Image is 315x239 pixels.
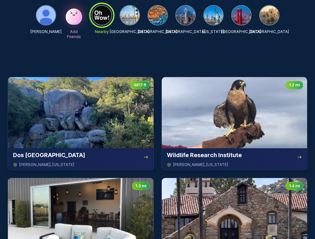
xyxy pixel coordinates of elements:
[110,29,149,34] p: [GEOGRAPHIC_DATA]
[64,29,84,39] p: Add Friends
[19,162,74,167] span: [PERSON_NAME] , [US_STATE]
[30,29,62,34] p: [PERSON_NAME]
[13,151,85,160] h3: Dos [GEOGRAPHIC_DATA]
[249,29,289,34] p: [GEOGRAPHIC_DATA]
[166,29,205,34] p: [GEOGRAPHIC_DATA]
[134,83,146,88] span: 4817 ft
[138,29,177,34] p: [GEOGRAPHIC_DATA]
[260,6,279,25] img: Los Angeles
[120,6,139,25] img: San Diego
[36,6,56,25] img: Matthew Miller
[221,29,261,34] p: [GEOGRAPHIC_DATA]
[148,6,167,25] img: Orange County
[167,151,242,160] h3: Wildlife Research Institute
[64,5,84,25] img: Add Friends
[135,183,146,189] span: 1.3 mi
[204,6,223,25] img: New York
[289,83,300,88] span: 1.2 mi
[289,183,300,189] span: 1.4 mi
[232,6,251,25] img: San Francisco
[8,77,154,148] img: Dos Picos County Park
[95,29,109,34] p: Nearby
[176,6,195,25] img: Seattle
[162,77,307,148] img: Wildlife Research Institute
[202,29,224,34] p: [US_STATE]
[173,162,228,167] span: [PERSON_NAME] , [US_STATE]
